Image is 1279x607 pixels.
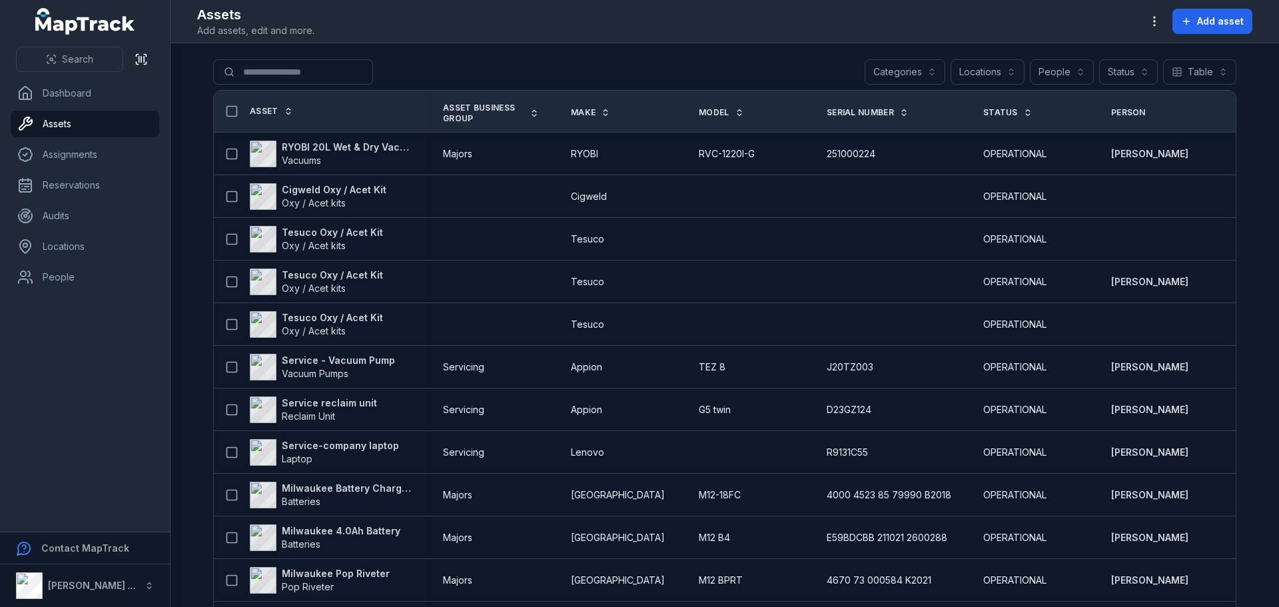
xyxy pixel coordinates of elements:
span: OPERATIONAL [983,275,1047,289]
span: RVC-1220I-G [699,147,755,161]
span: Search [62,53,93,66]
span: OPERATIONAL [983,403,1047,416]
span: Tesuco [571,275,604,289]
span: M12 B4 [699,531,730,544]
a: [PERSON_NAME] [1111,403,1188,416]
span: [GEOGRAPHIC_DATA] [571,574,665,587]
span: Vacuum Pumps [282,368,348,379]
a: Cigweld Oxy / Acet KitOxy / Acet kits [250,183,386,210]
strong: Service-company laptop [282,439,399,452]
a: [PERSON_NAME] [1111,446,1188,459]
span: Servicing [443,360,484,374]
h2: Assets [197,5,314,24]
a: [PERSON_NAME] [1111,531,1188,544]
span: Batteries [282,496,320,507]
span: Servicing [443,403,484,416]
span: Majors [443,147,472,161]
span: Lenovo [571,446,604,459]
strong: Tesuco Oxy / Acet Kit [282,311,383,324]
strong: [PERSON_NAME] [1111,488,1188,502]
a: Tesuco Oxy / Acet KitOxy / Acet kits [250,311,383,338]
a: Make [571,107,610,118]
strong: Service reclaim unit [282,396,377,410]
span: Oxy / Acet kits [282,283,346,294]
button: Status [1099,59,1158,85]
a: [PERSON_NAME] [1111,574,1188,587]
span: OPERATIONAL [983,446,1047,459]
span: Appion [571,360,602,374]
span: OPERATIONAL [983,147,1047,161]
span: Laptop [282,453,312,464]
span: M12 BPRT [699,574,743,587]
span: Serial Number [827,107,894,118]
a: Assets [11,111,159,137]
button: People [1030,59,1094,85]
a: Reservations [11,172,159,199]
a: Status [983,107,1033,118]
button: Categories [865,59,945,85]
a: Serial Number [827,107,909,118]
span: Majors [443,531,472,544]
a: Milwaukee 4.0Ah BatteryBatteries [250,524,400,551]
a: Model [699,107,744,118]
a: RYOBI 20L Wet & Dry Vacuum CleanerVacuums [250,141,411,167]
strong: Service - Vacuum Pump [282,354,395,367]
span: [GEOGRAPHIC_DATA] [571,531,665,544]
span: Majors [443,488,472,502]
strong: Milwaukee Battery Charger [282,482,411,495]
strong: Contact MapTrack [41,542,129,554]
span: E59BDCBB 211021 2600288 [827,531,947,544]
span: Reclaim Unit [282,410,335,422]
a: Milwaukee Pop RiveterPop Riveter [250,567,390,594]
span: RYOBI [571,147,598,161]
a: People [11,264,159,291]
span: D23GZ124 [827,403,871,416]
span: Batteries [282,538,320,550]
span: OPERATIONAL [983,574,1047,587]
a: Tesuco Oxy / Acet KitOxy / Acet kits [250,269,383,295]
span: 4670 73 000584 K2021 [827,574,931,587]
span: Person [1111,107,1146,118]
a: Service-company laptopLaptop [250,439,399,466]
span: OPERATIONAL [983,360,1047,374]
span: OPERATIONAL [983,531,1047,544]
span: G5 twin [699,403,731,416]
span: J20TZ003 [827,360,873,374]
a: Dashboard [11,80,159,107]
button: Table [1163,59,1236,85]
span: Appion [571,403,602,416]
span: Tesuco [571,233,604,246]
a: Service reclaim unitReclaim Unit [250,396,377,423]
span: M12-18FC [699,488,741,502]
a: MapTrack [35,8,135,35]
a: Milwaukee Battery ChargerBatteries [250,482,411,508]
a: [PERSON_NAME] [1111,275,1188,289]
span: OPERATIONAL [983,488,1047,502]
span: Tesuco [571,318,604,331]
strong: [PERSON_NAME] Air [48,580,141,591]
a: Locations [11,233,159,260]
span: Servicing [443,446,484,459]
span: R9131C55 [827,446,868,459]
a: Asset [250,106,293,117]
span: Model [699,107,729,118]
span: OPERATIONAL [983,233,1047,246]
strong: Milwaukee 4.0Ah Battery [282,524,400,538]
span: Oxy / Acet kits [282,240,346,251]
span: Pop Riveter [282,581,334,592]
span: Oxy / Acet kits [282,197,346,209]
a: [PERSON_NAME] [1111,360,1188,374]
a: Asset Business Group [443,103,539,124]
span: OPERATIONAL [983,318,1047,331]
a: [PERSON_NAME] [1111,147,1188,161]
strong: Milwaukee Pop Riveter [282,567,390,580]
strong: Cigweld Oxy / Acet Kit [282,183,386,197]
button: Add asset [1172,9,1252,34]
span: 4000 4523 85 79990 B2018 [827,488,951,502]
